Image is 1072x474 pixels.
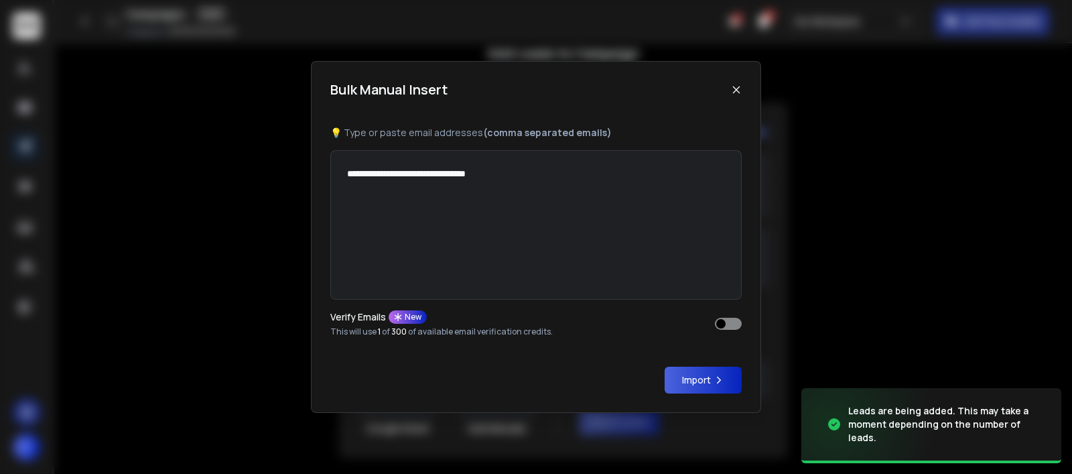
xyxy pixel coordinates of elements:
p: 💡 Type or paste email addresses [330,126,742,139]
span: 1 [378,326,381,337]
h1: Bulk Manual Insert [330,80,448,99]
button: Import [665,367,742,394]
span: 300 [391,326,407,337]
div: New [389,310,427,324]
p: Verify Emails [330,312,386,322]
img: image [801,385,935,465]
b: (comma separated emails) [483,126,612,139]
div: Leads are being added. This may take a moment depending on the number of leads. [848,404,1045,445]
p: This will use of of available email verification credits. [330,327,553,337]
